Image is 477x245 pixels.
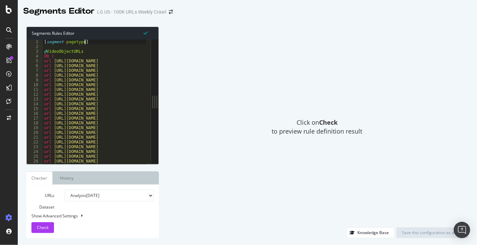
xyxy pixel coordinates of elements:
[27,154,43,159] div: 25
[27,87,43,92] div: 11
[37,225,49,230] span: Check
[27,130,43,135] div: 20
[346,227,395,238] button: Knowledge Base
[27,40,43,44] div: 1
[26,171,53,185] a: Checker
[27,27,159,40] div: Segments Rules Editor
[31,222,54,233] button: Check
[27,68,43,73] div: 7
[27,73,43,78] div: 8
[97,9,166,15] div: LG US - 100K URLs Weekly Crawl
[402,230,463,235] div: Save this configuration as active
[27,97,43,102] div: 13
[27,63,43,68] div: 6
[27,144,43,149] div: 23
[27,140,43,144] div: 22
[357,230,389,235] div: Knowledge Base
[27,135,43,140] div: 21
[27,164,43,168] div: 27
[27,54,43,59] div: 4
[396,227,468,238] button: Save this configuration as active
[319,118,338,126] strong: Check
[26,190,59,213] label: URLs Dataset
[54,171,79,185] a: History
[23,5,94,17] div: Segments Editor
[27,49,43,54] div: 3
[27,82,43,87] div: 10
[26,213,149,219] div: Show Advanced Settings
[27,106,43,111] div: 15
[27,125,43,130] div: 19
[27,149,43,154] div: 24
[27,44,43,49] div: 2
[272,118,363,136] span: Click on to preview rule definition result
[27,159,43,164] div: 26
[27,116,43,121] div: 17
[27,121,43,125] div: 18
[454,222,470,238] div: Open Intercom Messenger
[27,111,43,116] div: 16
[27,78,43,82] div: 9
[27,59,43,63] div: 5
[346,230,395,235] a: Knowledge Base
[27,102,43,106] div: 14
[144,30,148,36] span: Syntax is valid
[27,92,43,97] div: 12
[169,10,173,14] div: arrow-right-arrow-left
